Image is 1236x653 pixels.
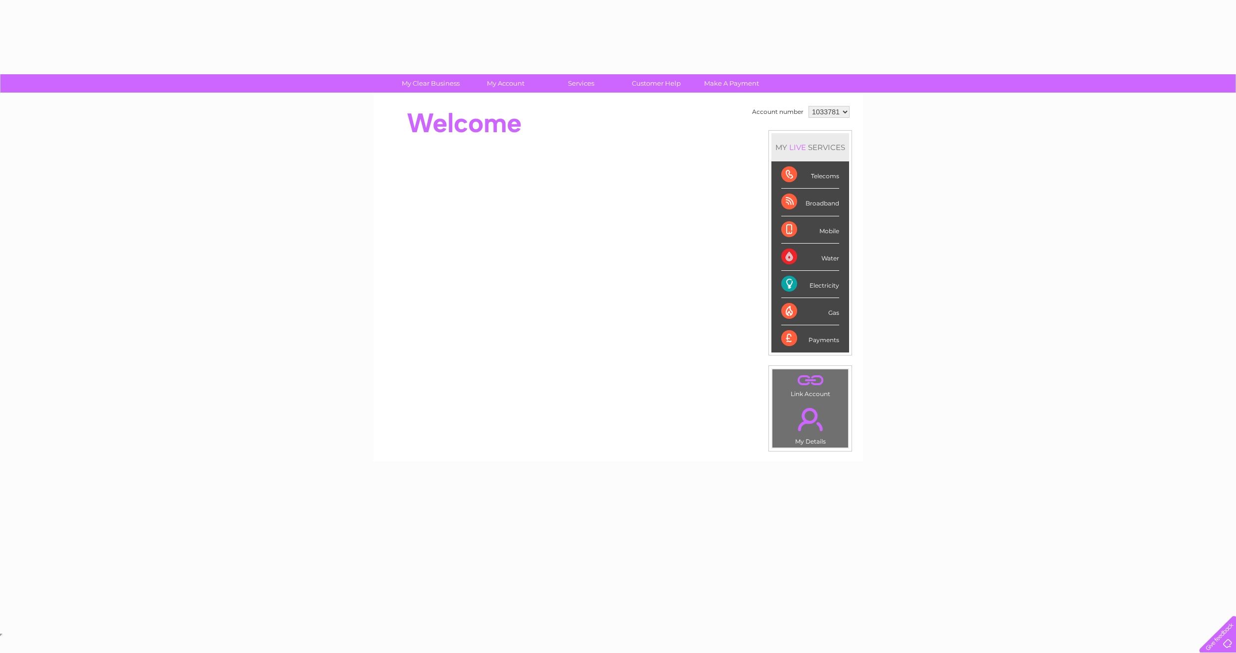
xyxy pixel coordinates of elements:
[781,325,839,352] div: Payments
[781,161,839,189] div: Telecoms
[772,400,849,448] td: My Details
[616,74,697,93] a: Customer Help
[787,143,808,152] div: LIVE
[781,244,839,271] div: Water
[540,74,622,93] a: Services
[771,133,849,161] div: MY SERVICES
[775,372,846,389] a: .
[465,74,547,93] a: My Account
[775,402,846,437] a: .
[781,298,839,325] div: Gas
[691,74,772,93] a: Make A Payment
[781,216,839,244] div: Mobile
[772,369,849,400] td: Link Account
[781,189,839,216] div: Broadband
[781,271,839,298] div: Electricity
[390,74,472,93] a: My Clear Business
[750,103,806,120] td: Account number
